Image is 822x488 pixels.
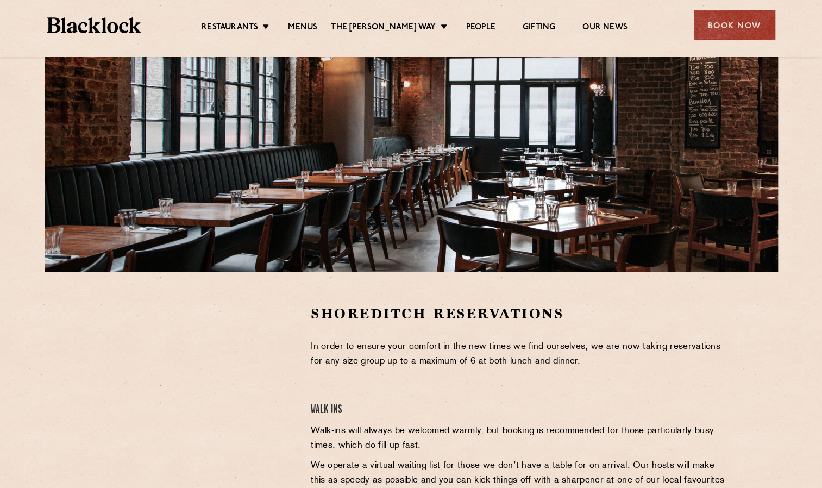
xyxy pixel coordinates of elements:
[288,22,317,34] a: Menus
[694,10,775,40] div: Book Now
[311,424,727,453] p: Walk-ins will always be welcomed warmly, but booking is recommended for those particularly busy t...
[311,340,727,369] p: In order to ensure your comfort in the new times we find ourselves, we are now taking reservation...
[582,22,628,34] a: Our News
[202,22,258,34] a: Restaurants
[523,22,555,34] a: Gifting
[311,403,727,417] h4: Walk Ins
[134,304,255,468] iframe: OpenTable make booking widget
[311,304,727,323] h2: Shoreditch Reservations
[47,17,141,33] img: BL_Textured_Logo-footer-cropped.svg
[466,22,495,34] a: People
[331,22,436,34] a: The [PERSON_NAME] Way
